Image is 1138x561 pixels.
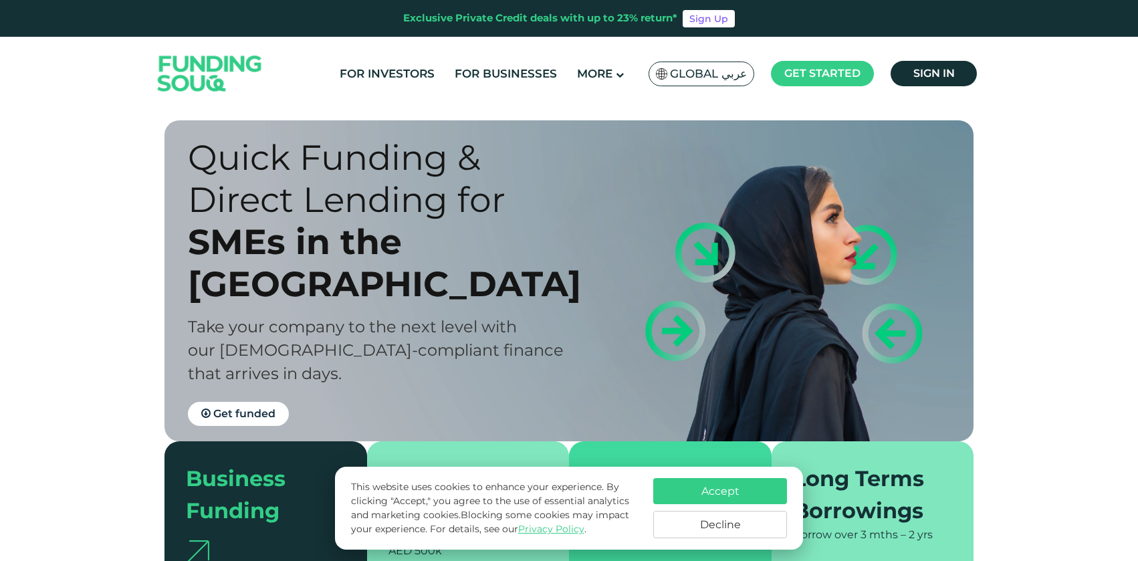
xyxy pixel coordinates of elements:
[653,511,787,538] button: Decline
[351,509,629,535] span: Blocking some cookies may impact your experience.
[451,63,560,85] a: For Businesses
[188,317,564,383] span: Take your company to the next level with our [DEMOGRAPHIC_DATA]-compliant finance that arrives in...
[891,61,977,86] a: Sign in
[351,480,640,536] p: This website uses cookies to enhance your experience. By clicking "Accept," you agree to the use ...
[188,136,592,221] div: Quick Funding & Direct Lending for
[388,463,532,527] div: Flexible loans
[186,463,330,527] div: Business Funding
[784,67,861,80] span: Get started
[188,221,592,305] div: SMEs in the [GEOGRAPHIC_DATA]
[670,66,747,82] span: Global عربي
[653,478,787,504] button: Accept
[403,11,677,26] div: Exclusive Private Credit deals with up to 23% return*
[144,40,275,108] img: Logo
[861,528,933,541] span: 3 mths – 2 yrs
[430,523,586,535] span: For details, see our .
[656,68,668,80] img: SA Flag
[213,407,275,420] span: Get funded
[793,463,937,527] div: Long Terms Borrowings
[188,402,289,426] a: Get funded
[518,523,584,535] a: Privacy Policy
[590,463,734,527] div: Quick Approvals
[577,67,612,80] span: More
[336,63,438,85] a: For Investors
[683,10,735,27] a: Sign Up
[913,67,955,80] span: Sign in
[793,528,858,541] span: Borrow over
